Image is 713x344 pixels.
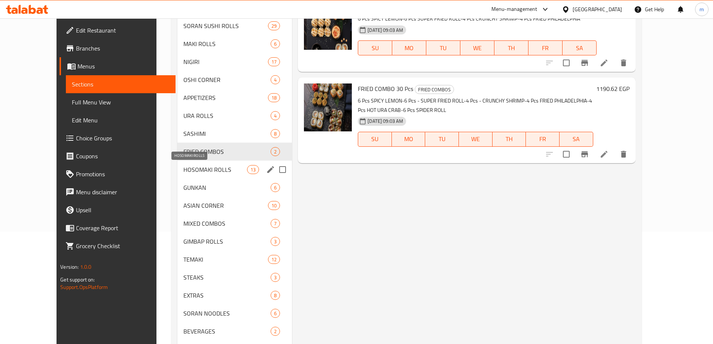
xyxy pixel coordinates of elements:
span: NIGIRI [183,57,268,66]
span: FR [529,134,557,144]
div: FRIED COMBOS [415,85,454,94]
div: MIXED COMBOS7 [177,214,292,232]
span: ASIAN CORNER [183,201,268,210]
button: SU [358,132,392,147]
div: SORAN NOODLES [183,309,271,318]
div: items [271,183,280,192]
span: MAKI ROLLS [183,39,271,48]
span: TEMAKI [183,255,268,264]
span: Version: [60,262,79,272]
div: GIMBAP ROLLS [183,237,271,246]
button: TU [425,132,459,147]
h6: 1190.62 EGP [596,83,630,94]
div: items [268,255,280,264]
span: MO [395,134,423,144]
a: Edit Menu [66,111,176,129]
span: 6 [271,184,280,191]
span: URA ROLLS [183,111,271,120]
span: 8 [271,292,280,299]
a: Edit menu item [600,58,609,67]
div: [GEOGRAPHIC_DATA] [573,5,622,13]
a: Edit menu item [600,150,609,159]
div: OSHI CORNER [183,75,271,84]
div: items [271,111,280,120]
span: Select to update [558,146,574,162]
button: MO [392,40,426,55]
span: HOSOMAKI ROLLS [183,165,247,174]
div: HOSOMAKI ROLLS13edit [177,161,292,179]
span: Branches [76,44,170,53]
a: Coverage Report [60,219,176,237]
div: items [271,147,280,156]
div: SORAN SUSHI ROLLS29 [177,17,292,35]
span: Menus [77,62,170,71]
div: SORAN NOODLES6 [177,304,292,322]
button: WE [460,40,494,55]
span: TU [428,134,456,144]
span: Grocery Checklist [76,241,170,250]
button: Branch-specific-item [576,54,594,72]
img: FRIED COMBO 20 Pcs [304,2,352,50]
div: items [271,291,280,300]
span: MO [395,43,423,54]
span: BEVERAGES [183,327,271,336]
span: STEAKS [183,273,271,282]
button: FR [528,40,563,55]
span: 6 [271,310,280,317]
span: 3 [271,274,280,281]
div: TEMAKI12 [177,250,292,268]
button: edit [265,164,276,175]
button: Branch-specific-item [576,145,594,163]
a: Support.OpsPlatform [60,282,108,292]
img: FRIED COMBO 30 Pcs [304,83,352,131]
p: 6 Pcs SPICY LEMON-6 Pcs - SUPER FRIED ROLL-4 Pcs - CRUNCHY SHRIMP-4 Pcs FRIED PHILADELPHIA-4 Pcs ... [358,96,593,115]
div: SASHIMI8 [177,125,292,143]
span: 29 [268,22,280,30]
span: 10 [268,202,280,209]
div: items [268,201,280,210]
span: SU [361,134,389,144]
span: 12 [268,256,280,263]
div: NIGIRI17 [177,53,292,71]
div: APPETIZERS18 [177,89,292,107]
span: SA [563,134,590,144]
span: Select to update [558,55,574,71]
span: 7 [271,220,280,227]
div: URA ROLLS4 [177,107,292,125]
a: Menus [60,57,176,75]
button: TU [426,40,460,55]
span: MIXED COMBOS [183,219,271,228]
span: 6 [271,40,280,48]
span: 4 [271,76,280,83]
button: WE [459,132,493,147]
a: Full Menu View [66,93,176,111]
span: 8 [271,130,280,137]
a: Coupons [60,147,176,165]
div: EXTRAS8 [177,286,292,304]
span: 4 [271,112,280,119]
button: SA [560,132,593,147]
a: Branches [60,39,176,57]
span: m [700,5,704,13]
span: APPETIZERS [183,93,268,102]
div: STEAKS3 [177,268,292,286]
span: FRIED COMBOS [415,85,454,94]
div: items [271,327,280,336]
div: SORAN SUSHI ROLLS [183,21,268,30]
span: Full Menu View [72,98,170,107]
span: Edit Menu [72,116,170,125]
span: 18 [268,94,280,101]
div: items [271,219,280,228]
a: Promotions [60,165,176,183]
span: 3 [271,238,280,245]
div: items [271,75,280,84]
span: GUNKAN [183,183,271,192]
a: Menu disclaimer [60,183,176,201]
